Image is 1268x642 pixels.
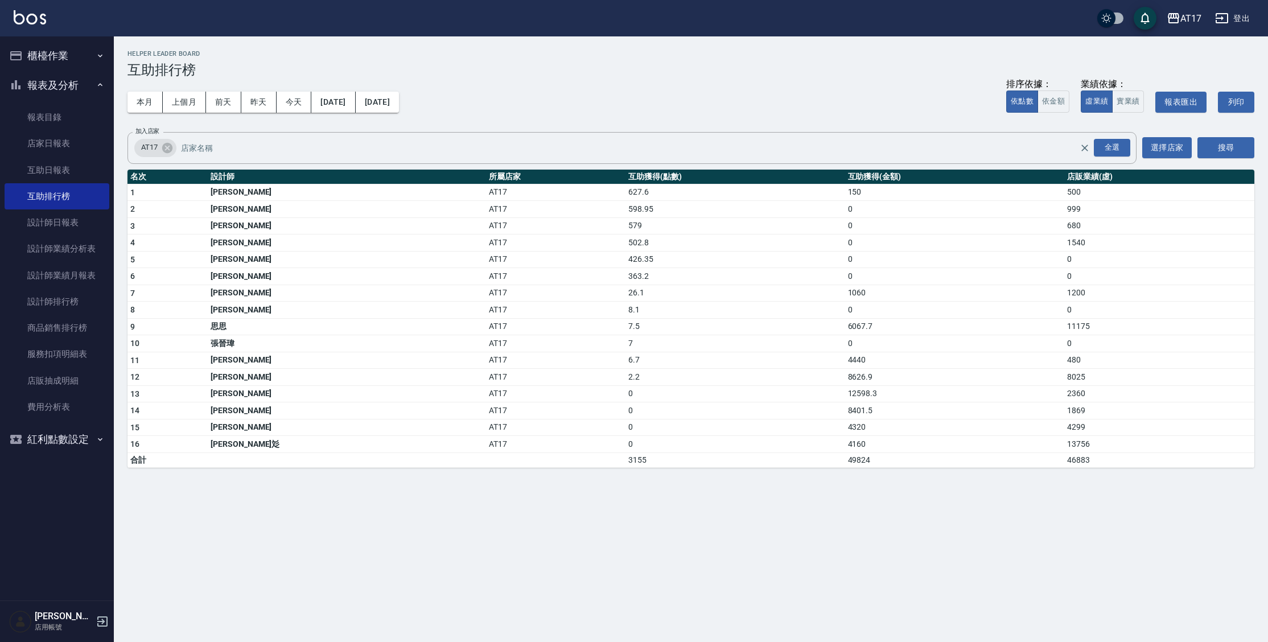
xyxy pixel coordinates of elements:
td: [PERSON_NAME] [208,285,486,302]
button: 搜尋 [1197,137,1254,158]
span: 6 [130,271,135,281]
td: 502.8 [625,234,845,252]
td: [PERSON_NAME] [208,419,486,436]
button: 櫃檯作業 [5,41,109,71]
td: 0 [625,436,845,453]
td: [PERSON_NAME] [208,251,486,268]
span: 7 [130,289,135,298]
a: 設計師日報表 [5,209,109,236]
td: 7 [625,335,845,352]
button: 依金額 [1038,90,1069,113]
button: save [1134,7,1156,30]
a: 報表目錄 [5,104,109,130]
td: 426.35 [625,251,845,268]
button: 紅利點數設定 [5,425,109,454]
div: AT17 [134,139,176,157]
button: 實業績 [1112,90,1144,113]
td: 363.2 [625,268,845,285]
td: [PERSON_NAME] [208,302,486,319]
th: 店販業績(虛) [1064,170,1254,184]
table: a dense table [127,170,1254,468]
label: 加入店家 [135,127,159,135]
td: AT17 [486,369,625,386]
td: 2360 [1064,385,1254,402]
span: 2 [130,204,135,213]
button: 昨天 [241,92,277,113]
a: 互助日報表 [5,157,109,183]
a: 互助排行榜 [5,183,109,209]
span: 5 [130,255,135,264]
td: 0 [625,402,845,419]
td: AT17 [486,268,625,285]
td: 0 [845,268,1065,285]
td: 0 [1064,268,1254,285]
td: [PERSON_NAME] [208,184,486,201]
td: AT17 [486,302,625,319]
span: 13 [130,389,140,398]
td: 8025 [1064,369,1254,386]
td: 4160 [845,436,1065,453]
td: [PERSON_NAME] [208,402,486,419]
td: [PERSON_NAME] [208,352,486,369]
td: 合計 [127,452,208,467]
span: 3 [130,221,135,231]
button: 今天 [277,92,312,113]
th: 互助獲得(金額) [845,170,1065,184]
a: 服務扣項明細表 [5,341,109,367]
td: [PERSON_NAME] [208,234,486,252]
td: 1869 [1064,402,1254,419]
td: [PERSON_NAME] [208,217,486,234]
a: 店家日報表 [5,130,109,157]
span: 11 [130,356,140,365]
td: 0 [625,385,845,402]
h3: 互助排行榜 [127,62,1254,78]
td: 999 [1064,201,1254,218]
td: 49824 [845,452,1065,467]
td: 4320 [845,419,1065,436]
span: 1 [130,188,135,197]
a: 設計師業績分析表 [5,236,109,262]
td: 11175 [1064,318,1254,335]
span: 12 [130,372,140,381]
button: 報表及分析 [5,71,109,100]
td: 8626.9 [845,369,1065,386]
td: 579 [625,217,845,234]
span: 9 [130,322,135,331]
td: 0 [845,201,1065,218]
span: 8 [130,305,135,314]
td: 0 [845,335,1065,352]
a: 店販抽成明細 [5,368,109,394]
td: AT17 [486,251,625,268]
td: AT17 [486,352,625,369]
td: 8401.5 [845,402,1065,419]
td: 150 [845,184,1065,201]
input: 店家名稱 [178,138,1100,158]
td: 3155 [625,452,845,467]
button: 上個月 [163,92,206,113]
h5: [PERSON_NAME] [35,611,93,622]
td: [PERSON_NAME] [208,268,486,285]
td: 1540 [1064,234,1254,252]
td: 6067.7 [845,318,1065,335]
th: 設計師 [208,170,486,184]
td: AT17 [486,402,625,419]
td: 627.6 [625,184,845,201]
td: 680 [1064,217,1254,234]
td: 4440 [845,352,1065,369]
a: 費用分析表 [5,394,109,420]
td: [PERSON_NAME]彣 [208,436,486,453]
button: 列印 [1218,92,1254,113]
td: 0 [1064,302,1254,319]
button: 本月 [127,92,163,113]
div: 排序依據： [1006,79,1069,90]
td: [PERSON_NAME] [208,201,486,218]
td: 思思 [208,318,486,335]
td: 0 [845,234,1065,252]
th: 所屬店家 [486,170,625,184]
span: 10 [130,339,140,348]
img: Person [9,610,32,633]
td: AT17 [486,285,625,302]
div: AT17 [1180,11,1201,26]
a: 設計師排行榜 [5,289,109,315]
td: 26.1 [625,285,845,302]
